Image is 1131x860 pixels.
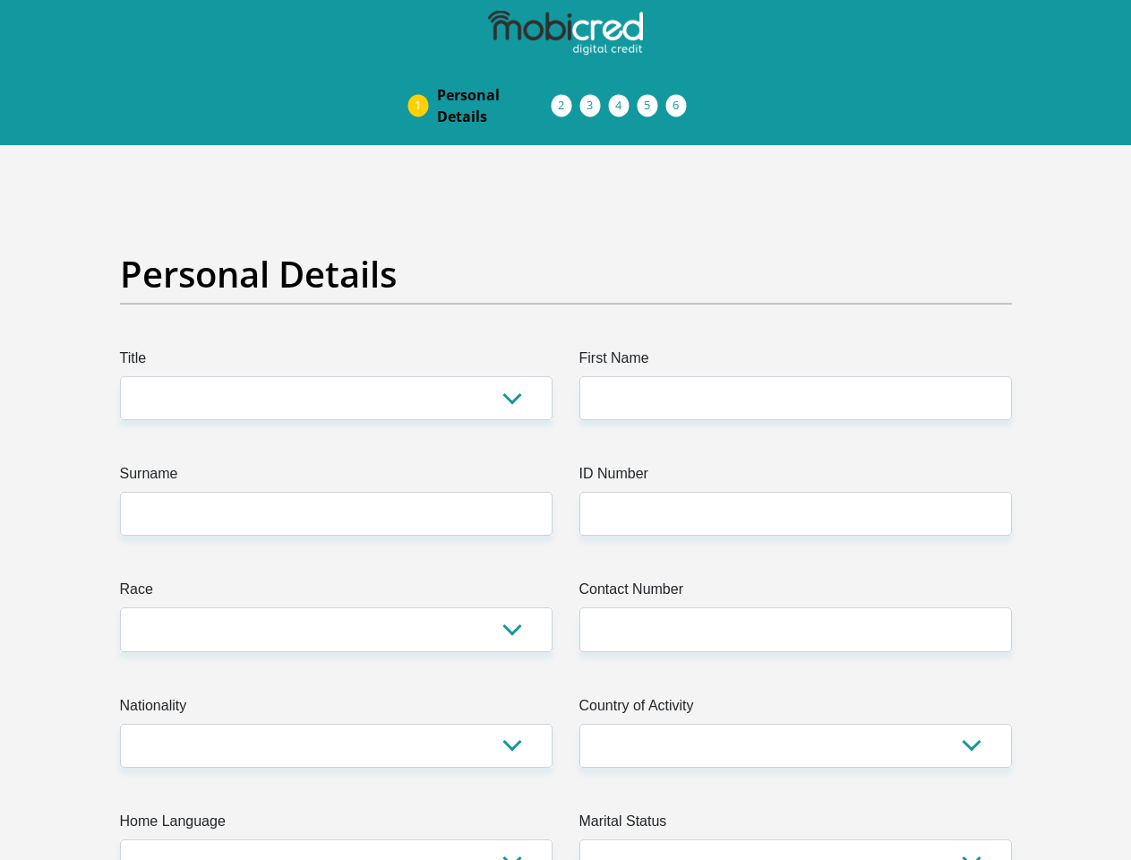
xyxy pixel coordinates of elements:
[579,607,1012,651] input: Contact Number
[579,463,1012,492] label: ID Number
[579,492,1012,536] input: ID Number
[120,695,553,724] label: Nationality
[120,463,553,492] label: Surname
[423,77,566,134] a: PersonalDetails
[120,579,553,607] label: Race
[120,492,553,536] input: Surname
[488,11,642,56] img: mobicred logo
[579,695,1012,724] label: Country of Activity
[579,811,1012,839] label: Marital Status
[120,811,553,839] label: Home Language
[579,579,1012,607] label: Contact Number
[579,376,1012,420] input: First Name
[120,253,1012,296] h2: Personal Details
[579,348,1012,376] label: First Name
[120,348,553,376] label: Title
[437,84,552,127] span: Personal Details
